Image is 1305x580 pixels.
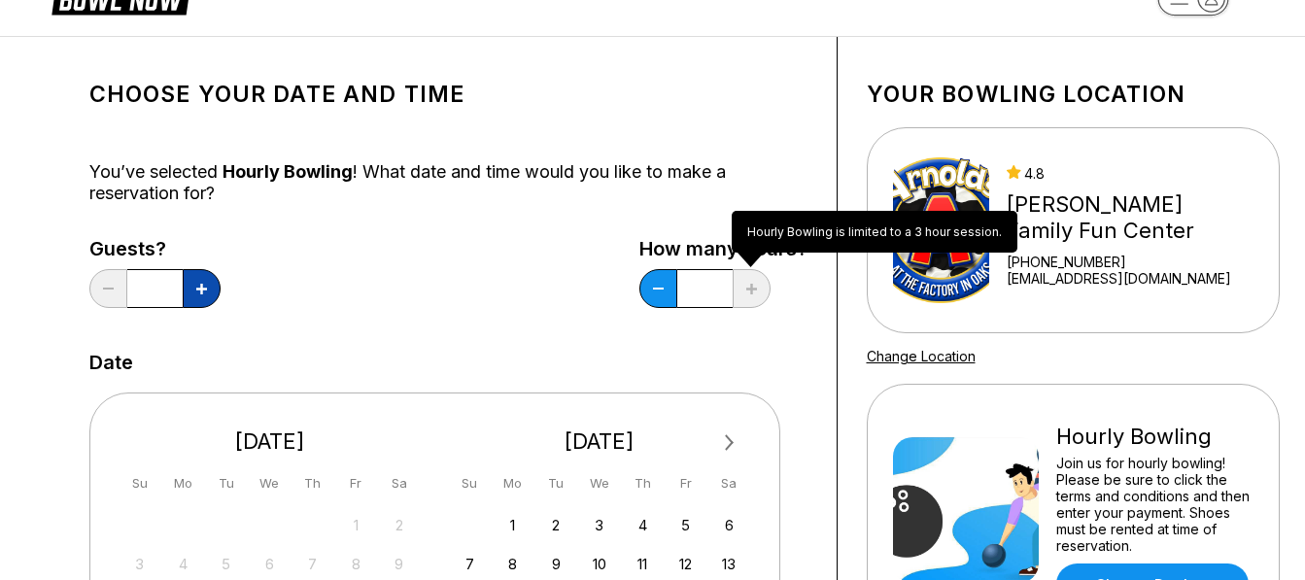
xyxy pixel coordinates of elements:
div: Choose Friday, September 5th, 2025 [672,512,699,538]
div: Choose Monday, September 8th, 2025 [499,551,526,577]
div: Hourly Bowling [1056,424,1253,450]
div: Choose Thursday, September 4th, 2025 [630,512,656,538]
div: Hourly Bowling is limited to a 3 hour session. [732,211,1017,253]
div: We [257,470,283,496]
div: [PERSON_NAME] Family Fun Center [1007,191,1253,244]
div: Choose Monday, September 1st, 2025 [499,512,526,538]
div: Not available Friday, August 8th, 2025 [343,551,369,577]
div: Th [630,470,656,496]
a: [EMAIL_ADDRESS][DOMAIN_NAME] [1007,270,1253,287]
a: Change Location [867,348,976,364]
div: [DATE] [449,428,750,455]
div: Choose Tuesday, September 2nd, 2025 [543,512,569,538]
div: Choose Saturday, September 13th, 2025 [716,551,742,577]
span: Hourly Bowling [223,161,353,182]
label: Date [89,352,133,373]
div: Th [299,470,326,496]
div: Choose Thursday, September 11th, 2025 [630,551,656,577]
div: Sa [716,470,742,496]
button: Next Month [714,427,745,459]
div: 4.8 [1007,165,1253,182]
div: Su [457,470,483,496]
div: Not available Wednesday, August 6th, 2025 [257,551,283,577]
div: Choose Sunday, September 7th, 2025 [457,551,483,577]
div: Not available Monday, August 4th, 2025 [170,551,196,577]
img: Arnold's Family Fun Center [893,157,990,303]
h1: Your bowling location [867,81,1280,108]
div: Choose Friday, September 12th, 2025 [672,551,699,577]
div: [PHONE_NUMBER] [1007,254,1253,270]
div: Tu [543,470,569,496]
div: Not available Thursday, August 7th, 2025 [299,551,326,577]
div: You’ve selected ! What date and time would you like to make a reservation for? [89,161,807,204]
div: Su [126,470,153,496]
div: Not available Saturday, August 2nd, 2025 [386,512,412,538]
div: Fr [672,470,699,496]
div: Sa [386,470,412,496]
div: Join us for hourly bowling! Please be sure to click the terms and conditions and then enter your ... [1056,455,1253,554]
div: Mo [170,470,196,496]
div: We [586,470,612,496]
div: Not available Tuesday, August 5th, 2025 [213,551,239,577]
div: Choose Wednesday, September 3rd, 2025 [586,512,612,538]
h1: Choose your Date and time [89,81,807,108]
div: Choose Tuesday, September 9th, 2025 [543,551,569,577]
div: Choose Wednesday, September 10th, 2025 [586,551,612,577]
div: Not available Saturday, August 9th, 2025 [386,551,412,577]
label: Guests? [89,238,221,259]
label: How many hours? [639,238,807,259]
div: Choose Saturday, September 6th, 2025 [716,512,742,538]
div: Not available Friday, August 1st, 2025 [343,512,369,538]
div: Mo [499,470,526,496]
div: Tu [213,470,239,496]
div: [DATE] [120,428,421,455]
div: Not available Sunday, August 3rd, 2025 [126,551,153,577]
div: Fr [343,470,369,496]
